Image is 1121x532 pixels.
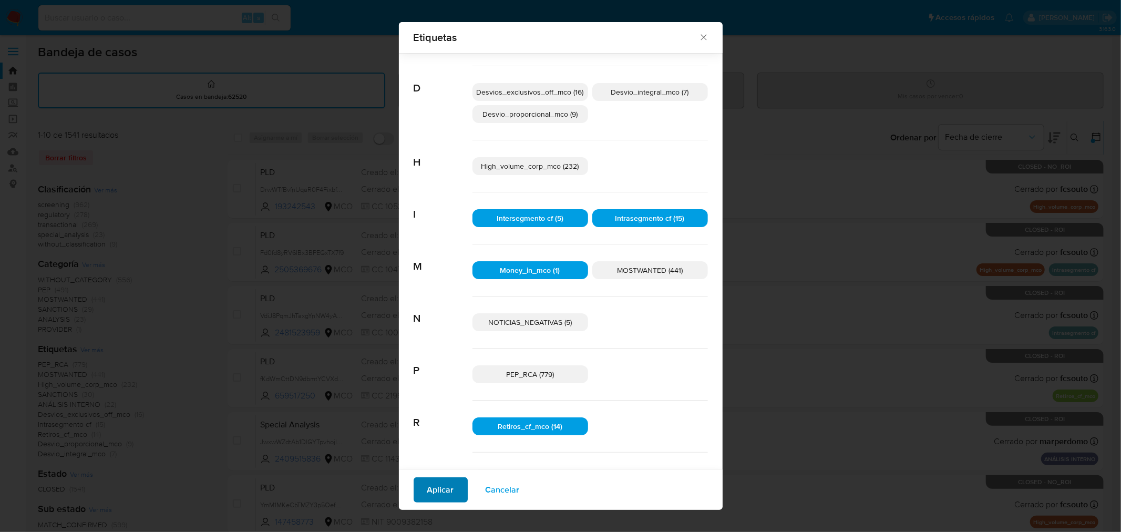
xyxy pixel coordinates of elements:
[472,417,588,435] div: Retiros_cf_mco (14)
[414,453,472,481] span: S
[414,66,472,95] span: D
[414,192,472,221] span: I
[592,83,708,101] div: Desvio_integral_mco (7)
[427,478,454,502] span: Aplicar
[617,265,683,275] span: MOSTWANTED (441)
[414,32,699,43] span: Etiquetas
[414,140,472,169] span: H
[472,261,588,279] div: Money_in_mco (1)
[497,213,563,223] span: Intersegmento cf (5)
[481,161,579,171] span: High_volume_corp_mco (232)
[506,369,554,380] span: PEP_RCA (779)
[414,477,468,503] button: Aplicar
[482,109,578,119] span: Desvio_proporcional_mco (9)
[611,87,689,97] span: Desvio_integral_mco (7)
[414,296,472,325] span: N
[472,365,588,383] div: PEP_RCA (779)
[472,105,588,123] div: Desvio_proporcional_mco (9)
[500,265,560,275] span: Money_in_mco (1)
[486,478,520,502] span: Cancelar
[477,87,584,97] span: Desvios_exclusivos_off_mco (16)
[472,157,588,175] div: High_volume_corp_mco (232)
[488,317,572,328] span: NOTICIAS_NEGATIVAS (5)
[414,349,472,377] span: P
[472,313,588,331] div: NOTICIAS_NEGATIVAS (5)
[592,209,708,227] div: Intrasegmento cf (15)
[472,209,588,227] div: Intersegmento cf (5)
[414,244,472,273] span: M
[472,83,588,101] div: Desvios_exclusivos_off_mco (16)
[498,421,562,432] span: Retiros_cf_mco (14)
[592,261,708,279] div: MOSTWANTED (441)
[472,477,533,503] button: Cancelar
[698,32,708,42] button: Cerrar
[615,213,685,223] span: Intrasegmento cf (15)
[414,401,472,429] span: R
